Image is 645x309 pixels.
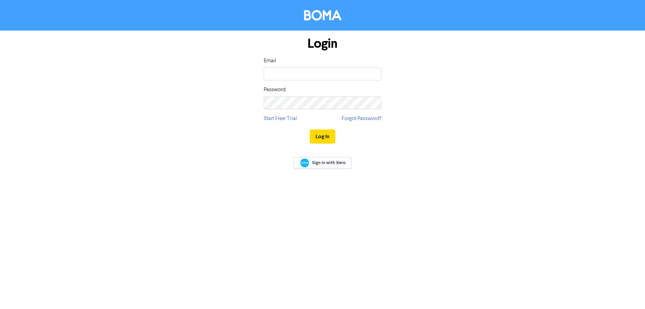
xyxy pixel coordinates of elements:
[310,129,335,144] button: Log In
[264,115,297,123] a: Start Free Trial
[304,10,341,21] img: BOMA Logo
[264,36,381,51] h1: Login
[300,158,309,167] img: Xero logo
[312,160,346,166] span: Sign In with Xero
[294,157,351,169] a: Sign In with Xero
[264,57,276,65] label: Email
[264,86,286,94] label: Password
[342,115,381,123] a: Forgot Password?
